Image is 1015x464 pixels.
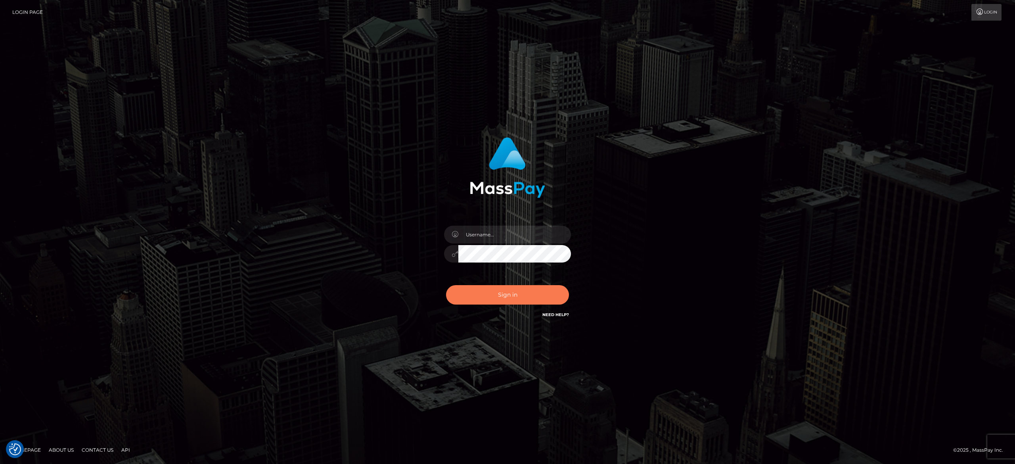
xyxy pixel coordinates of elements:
img: MassPay Login [470,137,545,198]
a: API [118,444,133,456]
img: Revisit consent button [9,443,21,455]
div: © 2025 , MassPay Inc. [953,446,1009,454]
a: About Us [46,444,77,456]
a: Homepage [9,444,44,456]
input: Username... [458,226,571,244]
a: Contact Us [79,444,117,456]
button: Consent Preferences [9,443,21,455]
a: Login Page [12,4,43,21]
button: Sign in [446,285,569,305]
a: Need Help? [542,312,569,317]
a: Login [971,4,1002,21]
